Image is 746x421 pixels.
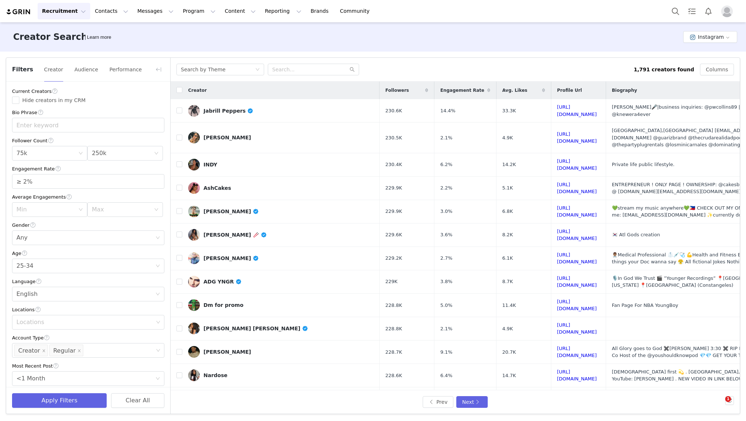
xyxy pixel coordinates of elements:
[12,393,107,408] button: Apply Filters
[385,325,402,332] span: 228.8K
[336,3,377,19] a: Community
[612,302,678,308] span: Fan Page For NBA YoungBoy
[12,193,164,201] div: Average Engagements
[440,278,452,285] span: 3.8%
[16,146,27,160] div: 75k
[440,87,484,94] span: Engagement Rate
[440,161,452,168] span: 6.2%
[12,221,164,229] div: Gender
[502,184,513,192] span: 5.1K
[385,278,397,285] span: 229K
[203,208,259,214] div: [PERSON_NAME]
[717,5,740,17] button: Profile
[188,206,200,217] img: v2
[502,87,528,94] span: Avg. Likes
[502,134,513,142] span: 4.9K
[440,302,452,309] span: 5.0%
[203,162,217,168] div: INDY
[502,107,516,114] span: 33.3K
[557,158,597,171] a: [URL][DOMAIN_NAME]
[203,232,267,238] div: [PERSON_NAME] 🥢
[188,276,200,287] img: v2
[16,319,153,326] div: Locations
[13,30,87,44] h3: Creator Search
[188,276,374,287] a: ADG YNGR
[456,396,488,408] button: Next
[188,206,374,217] a: [PERSON_NAME]
[385,372,402,379] span: 228.6K
[440,184,452,192] span: 2.2%
[203,279,241,285] div: ADG YNGR
[12,118,164,132] input: Enter keyword
[188,105,374,117] a: Jabrill Peppers
[203,108,254,114] div: Jabrill Peppers
[19,97,88,103] span: Hide creators in my CRM
[612,87,637,94] span: Biography
[188,346,374,358] a: [PERSON_NAME]
[634,66,694,74] div: 1,791 creators found
[188,105,200,117] img: v2
[16,206,75,213] div: Min
[385,302,402,309] span: 228.8K
[385,208,402,215] span: 229.9K
[203,255,259,261] div: [PERSON_NAME]
[12,362,164,370] div: Most Recent Post
[188,159,200,170] img: v2
[12,334,164,342] div: Account Type
[502,161,516,168] span: 14.2K
[557,275,597,288] a: [URL][DOMAIN_NAME]
[12,109,164,116] div: Bio Phrase
[385,349,402,356] span: 228.7K
[12,306,164,313] div: Locations
[385,184,402,192] span: 229.9K
[178,3,220,19] button: Program
[502,255,513,262] span: 6.1K
[683,31,737,43] button: Instagram
[440,208,452,215] span: 3.0%
[440,255,452,262] span: 2.7%
[557,322,597,335] a: [URL][DOMAIN_NAME]
[710,396,728,414] iframe: Intercom live chat
[12,137,164,144] div: Follower Count
[502,349,516,356] span: 20.7K
[181,64,225,75] div: Search by Theme
[109,64,142,75] button: Performance
[557,87,582,94] span: Profile Url
[18,345,40,357] div: Creator
[557,252,597,265] a: [URL][DOMAIN_NAME]
[220,3,260,19] button: Content
[12,65,33,74] span: Filters
[154,207,159,213] i: icon: down
[385,231,402,238] span: 229.6K
[156,320,160,325] i: icon: down
[502,372,516,379] span: 14.7K
[188,369,200,381] img: v2
[440,372,452,379] span: 6.4%
[306,3,335,19] a: Brands
[684,3,700,19] a: Tasks
[188,252,374,264] a: [PERSON_NAME]
[188,252,200,264] img: v2
[557,346,597,358] a: [URL][DOMAIN_NAME]
[38,3,90,19] button: Recruitment
[350,67,355,72] i: icon: search
[74,64,99,75] button: Audience
[188,323,374,334] a: [PERSON_NAME] [PERSON_NAME]
[42,349,46,353] i: icon: close
[188,346,200,358] img: v2
[557,205,597,218] a: [URL][DOMAIN_NAME]
[12,278,164,285] div: Language
[440,325,452,332] span: 2.1%
[557,182,597,195] a: [URL][DOMAIN_NAME]
[700,64,734,75] button: Columns
[502,325,513,332] span: 4.9K
[6,8,31,15] img: grin logo
[188,299,374,311] a: Dm for promo
[203,349,251,355] div: [PERSON_NAME]
[188,132,374,143] a: [PERSON_NAME]
[188,229,374,241] a: [PERSON_NAME] 🥢
[440,231,452,238] span: 3.6%
[725,396,731,402] span: 1
[385,255,402,262] span: 229.2K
